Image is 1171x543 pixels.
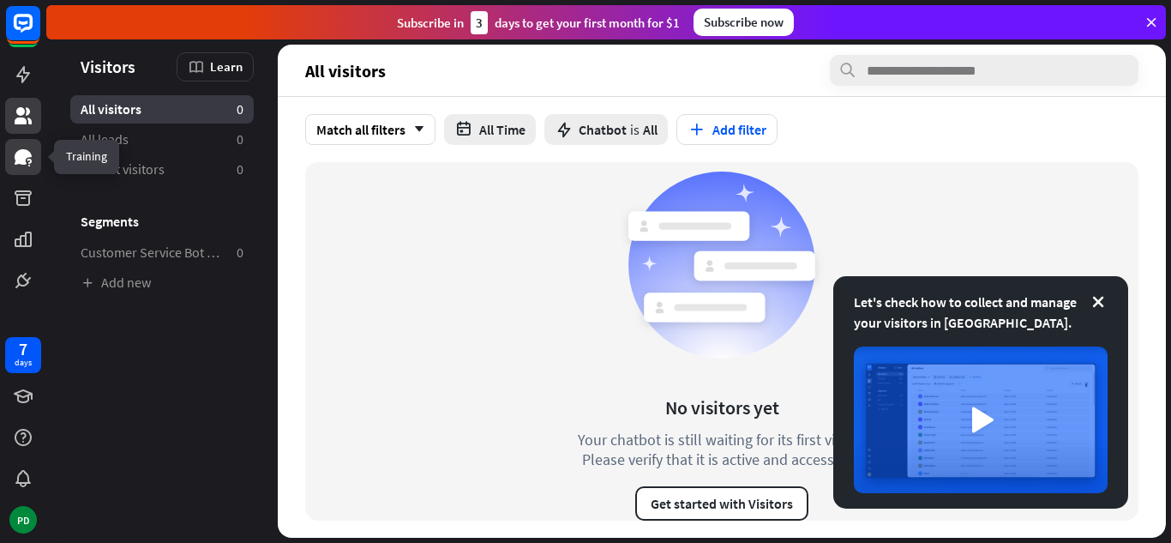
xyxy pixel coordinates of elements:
div: Subscribe in days to get your first month for $1 [397,11,680,34]
div: PD [9,506,37,534]
div: days [15,357,32,369]
div: 3 [471,11,488,34]
div: Let's check how to collect and manage your visitors in [GEOGRAPHIC_DATA]. [854,292,1108,333]
span: is [630,121,640,138]
button: Get started with Visitors [635,486,808,521]
div: Match all filters [305,114,435,145]
h3: Segments [70,213,254,230]
i: arrow_down [405,124,424,135]
a: 7 days [5,337,41,373]
button: All Time [444,114,536,145]
span: Chatbot [579,121,627,138]
img: image [854,347,1108,493]
aside: 0 [237,244,243,262]
div: No visitors yet [665,395,779,419]
span: Learn [210,58,243,75]
a: Customer Service Bot — Newsletter 0 [70,238,254,267]
button: Add filter [676,114,778,145]
button: Open LiveChat chat widget [14,7,65,58]
span: Visitors [81,57,135,76]
div: Subscribe now [694,9,794,36]
a: All leads 0 [70,125,254,154]
span: All leads [81,130,129,148]
span: All [643,121,658,138]
a: Recent visitors 0 [70,155,254,184]
div: Your chatbot is still waiting for its first visitor. Please verify that it is active and accessible. [546,430,898,469]
span: Recent visitors [81,160,165,178]
span: All visitors [81,100,141,118]
a: Add new [70,268,254,297]
div: 7 [19,341,27,357]
aside: 0 [237,130,243,148]
span: Customer Service Bot — Newsletter [81,244,223,262]
span: All visitors [305,61,386,81]
aside: 0 [237,160,243,178]
aside: 0 [237,100,243,118]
